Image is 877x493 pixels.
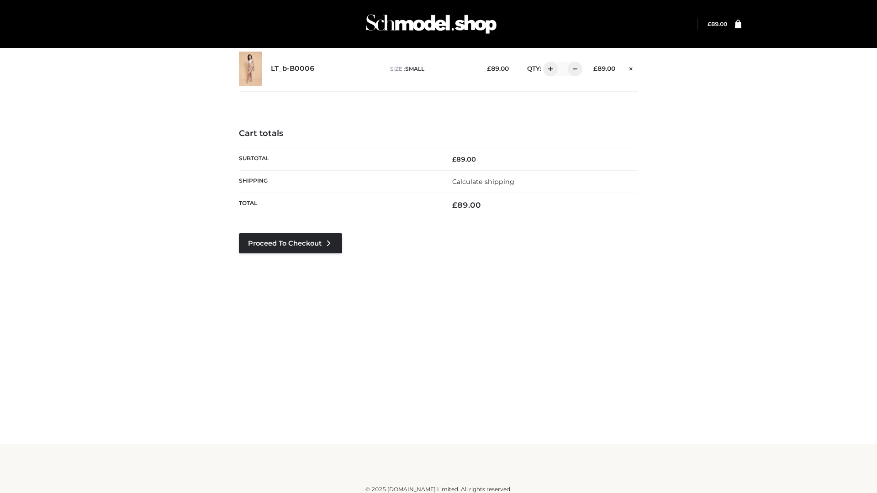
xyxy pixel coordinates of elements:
th: Shipping [239,170,438,193]
bdi: 89.00 [452,200,481,210]
th: Total [239,193,438,217]
a: LT_b-B0006 [271,64,315,73]
bdi: 89.00 [487,65,509,72]
th: Subtotal [239,148,438,170]
span: £ [452,200,457,210]
bdi: 89.00 [452,155,476,163]
h4: Cart totals [239,129,638,139]
bdi: 89.00 [593,65,615,72]
a: Calculate shipping [452,178,514,186]
span: SMALL [405,65,424,72]
span: £ [708,21,711,27]
div: QTY: [518,62,579,76]
span: £ [487,65,491,72]
p: size : [390,65,473,73]
a: £89.00 [708,21,727,27]
img: Schmodel Admin 964 [363,6,500,42]
a: Remove this item [624,62,638,73]
span: £ [452,155,456,163]
a: Proceed to Checkout [239,233,342,253]
bdi: 89.00 [708,21,727,27]
span: £ [593,65,597,72]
